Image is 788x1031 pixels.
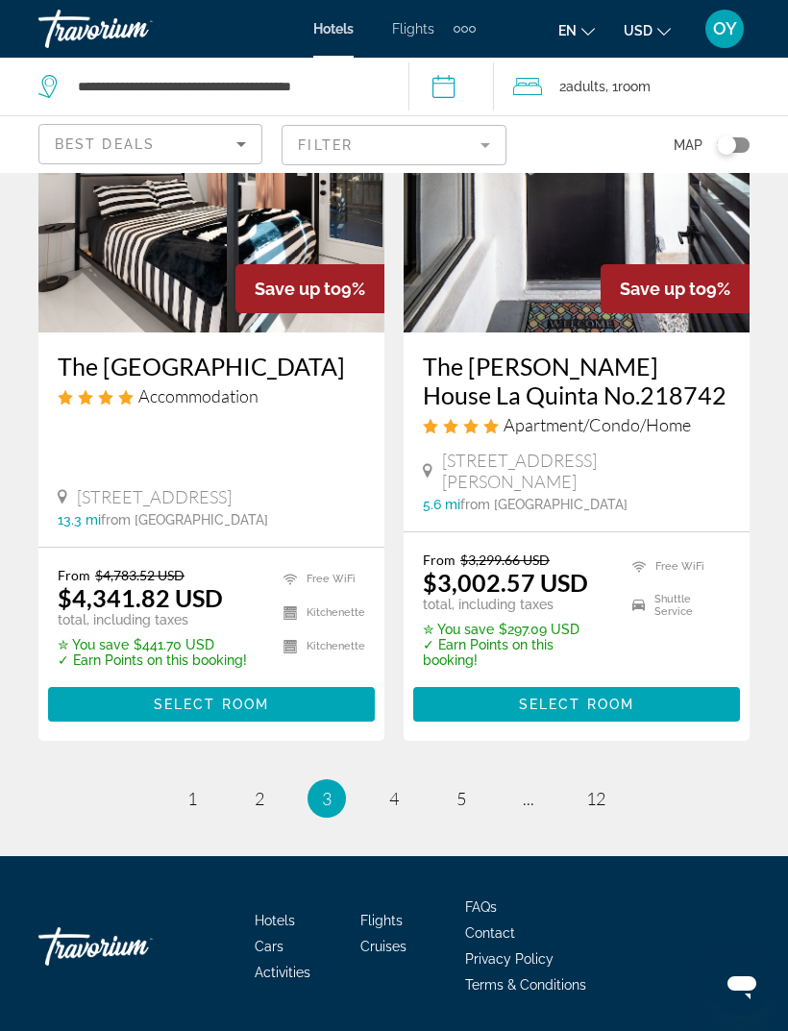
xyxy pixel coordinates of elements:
[460,552,550,568] del: $3,299.66 USD
[255,939,283,954] a: Cars
[274,601,365,625] li: Kitchenette
[413,687,740,722] button: Select Room
[623,591,730,620] li: Shuttle Service
[58,637,129,652] span: ✮ You save
[674,132,702,159] span: Map
[624,23,653,38] span: USD
[423,622,608,637] p: $297.09 USD
[413,692,740,713] a: Select Room
[623,552,730,580] li: Free WiFi
[504,414,691,435] span: Apartment/Condo/Home
[38,4,231,54] a: Travorium
[423,568,588,597] ins: $3,002.57 USD
[465,977,586,993] a: Terms & Conditions
[442,450,730,492] span: [STREET_ADDRESS][PERSON_NAME]
[58,637,247,652] p: $441.70 USD
[48,692,375,713] a: Select Room
[586,788,605,809] span: 12
[38,918,231,975] a: Travorium
[58,567,90,583] span: From
[494,58,788,115] button: Travelers: 2 adults, 0 children
[423,414,730,435] div: 4 star Apartment
[48,687,375,722] button: Select Room
[58,512,101,528] span: 13.3 mi
[559,73,605,100] span: 2
[423,497,460,512] span: 5.6 mi
[558,16,595,44] button: Change language
[423,637,608,668] p: ✓ Earn Points on this booking!
[700,9,750,49] button: User Menu
[519,697,634,712] span: Select Room
[55,136,155,152] span: Best Deals
[255,965,310,980] a: Activities
[101,512,268,528] span: from [GEOGRAPHIC_DATA]
[38,779,750,818] nav: Pagination
[274,634,365,658] li: Kitchenette
[460,497,628,512] span: from [GEOGRAPHIC_DATA]
[618,79,651,94] span: Room
[605,73,651,100] span: , 1
[322,788,332,809] span: 3
[711,954,773,1016] iframe: Button to launch messaging window
[702,136,750,154] button: Toggle map
[408,58,495,115] button: Check-in date: Nov 6, 2025 Check-out date: Nov 11, 2025
[360,913,403,928] a: Flights
[154,697,269,712] span: Select Room
[624,16,671,44] button: Change currency
[282,124,505,166] button: Filter
[465,951,554,967] a: Privacy Policy
[389,788,399,809] span: 4
[55,133,246,156] mat-select: Sort by
[360,939,406,954] a: Cruises
[558,23,577,38] span: en
[423,352,730,409] a: The [PERSON_NAME] House La Quinta No.218742
[465,899,497,915] a: FAQs
[187,788,197,809] span: 1
[235,264,384,313] div: 9%
[95,567,185,583] del: $4,783.52 USD
[38,25,384,332] img: Hotel image
[601,264,750,313] div: 9%
[620,279,706,299] span: Save up to
[58,583,223,612] ins: $4,341.82 USD
[454,13,476,44] button: Extra navigation items
[58,385,365,406] div: 4 star Accommodation
[313,21,354,37] a: Hotels
[713,19,737,38] span: OY
[456,788,466,809] span: 5
[58,652,247,668] p: ✓ Earn Points on this booking!
[58,352,365,380] a: The [GEOGRAPHIC_DATA]
[566,79,605,94] span: Adults
[255,913,295,928] a: Hotels
[423,597,608,612] p: total, including taxes
[138,385,259,406] span: Accommodation
[465,925,515,941] a: Contact
[274,567,365,591] li: Free WiFi
[77,486,232,507] span: [STREET_ADDRESS]
[523,788,534,809] span: ...
[423,552,456,568] span: From
[58,612,247,627] p: total, including taxes
[255,279,341,299] span: Save up to
[255,788,264,809] span: 2
[404,25,750,332] img: Hotel image
[423,622,494,637] span: ✮ You save
[392,21,434,37] a: Flights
